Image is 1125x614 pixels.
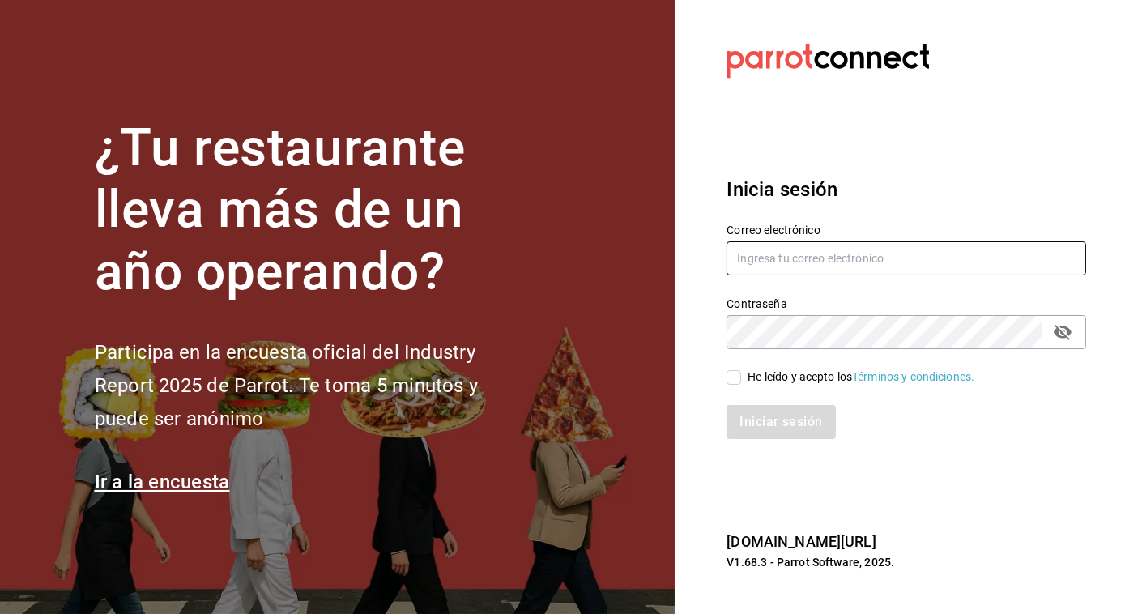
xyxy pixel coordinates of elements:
[727,533,876,550] a: [DOMAIN_NAME][URL]
[727,298,1086,309] label: Contraseña
[727,175,1086,204] h3: Inicia sesión
[852,370,974,383] a: Términos y condiciones.
[95,336,532,435] h2: Participa en la encuesta oficial del Industry Report 2025 de Parrot. Te toma 5 minutos y puede se...
[727,241,1086,275] input: Ingresa tu correo electrónico
[727,554,1086,570] p: V1.68.3 - Parrot Software, 2025.
[1049,318,1076,346] button: passwordField
[95,471,230,493] a: Ir a la encuesta
[748,369,974,386] div: He leído y acepto los
[727,224,1086,236] label: Correo electrónico
[95,117,532,304] h1: ¿Tu restaurante lleva más de un año operando?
